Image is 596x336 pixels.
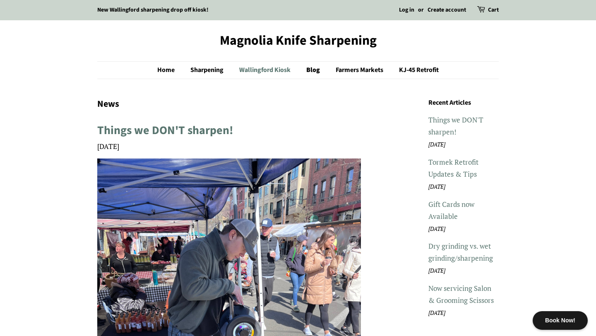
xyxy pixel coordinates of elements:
h1: News [97,98,361,110]
a: KJ-45 Retrofit [393,62,439,79]
a: Things we DON'T sharpen! [97,122,233,139]
em: [DATE] [428,309,445,317]
a: Things we DON'T sharpen! [428,115,483,137]
a: Wallingford Kiosk [233,62,299,79]
em: [DATE] [428,141,445,148]
a: Gift Cards now Available [428,199,474,221]
a: Farmers Markets [329,62,392,79]
a: Log in [399,6,414,14]
div: Book Now! [533,311,588,330]
a: Create account [428,6,466,14]
a: Magnolia Knife Sharpening [97,33,499,48]
a: Cart [488,5,499,15]
a: Sharpening [184,62,232,79]
time: [DATE] [97,142,119,151]
h3: Recent Articles [428,98,499,108]
a: Blog [300,62,328,79]
a: Home [157,62,183,79]
em: [DATE] [428,225,445,233]
a: Tormek Retrofit Updates & Tips [428,157,478,179]
a: Now servicing Salon & Grooming Scissors [428,283,494,305]
em: [DATE] [428,183,445,190]
a: Dry grinding vs. wet grinding/sharpening [428,241,493,263]
li: or [418,5,424,15]
a: New Wallingford sharpening drop off kiosk! [97,6,209,14]
em: [DATE] [428,267,445,274]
